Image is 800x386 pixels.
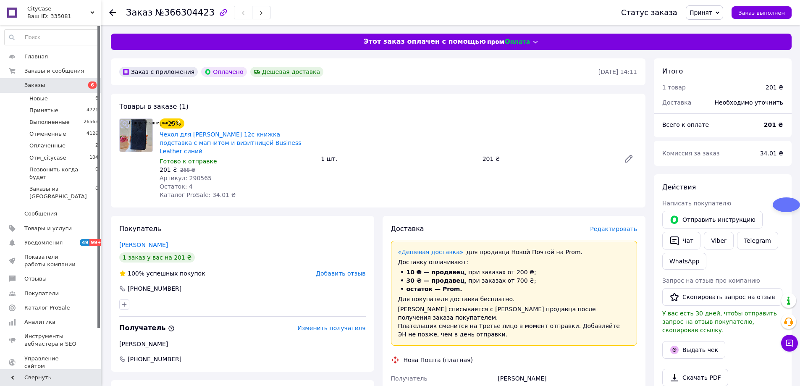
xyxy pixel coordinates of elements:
[27,5,90,13] span: CityCase
[201,67,247,77] div: Оплачено
[662,277,760,284] span: Запрос на отзыв про компанию
[620,150,637,167] a: Редактировать
[24,304,70,312] span: Каталог ProSale
[662,121,709,128] span: Всего к оплате
[250,67,324,77] div: Дешевая доставка
[364,37,486,47] span: Этот заказ оплачен с помощью
[160,131,301,155] a: Чехол для [PERSON_NAME] 12c книжка подставка с магнитом и визитницей Business Leather синий
[160,192,236,198] span: Каталог ProSale: 34.01 ₴
[87,130,98,138] span: 4126
[119,225,161,233] span: Покупатель
[24,53,48,60] span: Главная
[662,310,777,333] span: У вас есть 30 дней, чтобы отправить запрос на отзыв покупателю, скопировав ссылку.
[760,150,783,157] span: 34.01 ₴
[160,183,193,190] span: Остаток: 4
[127,355,182,363] span: [PHONE_NUMBER]
[119,102,189,110] span: Товары в заказе (1)
[89,239,103,246] span: 99+
[120,119,152,152] img: Чехол для xiaomi redmi 12c книжка подставка с магнитом и визитницей Business Leather синий
[119,269,205,278] div: успешных покупок
[128,270,144,277] span: 100%
[621,8,677,17] div: Статус заказа
[160,175,212,181] span: Артикул: 290565
[5,30,99,45] input: Поиск
[29,95,48,102] span: Новые
[24,318,55,326] span: Аналитика
[27,13,101,20] div: Ваш ID: 335081
[89,154,98,162] span: 104
[662,200,731,207] span: Написать покупателю
[24,290,59,297] span: Покупатели
[662,211,763,228] button: Отправить инструкцию
[398,248,630,256] div: для продавца Новой Почтой на Prom.
[95,166,98,181] span: 0
[316,270,365,277] span: Добавить отзыв
[662,150,720,157] span: Комиссия за заказ
[398,295,630,303] div: Для покупателя доставка бесплатно.
[496,371,639,386] div: [PERSON_NAME]
[29,107,58,114] span: Принятые
[109,8,116,17] div: Вернуться назад
[178,120,180,124] img: Sc04c7ecdac3c49e6a1b19c987a4e3931O.png
[29,130,66,138] span: Отмененные
[29,166,95,181] span: Позвонить когда будет
[398,305,630,339] div: [PERSON_NAME] списывается с [PERSON_NAME] продавца после получения заказа покупателем. Плательщик...
[391,225,424,233] span: Доставка
[662,253,706,270] a: WhatsApp
[24,67,84,75] span: Заказы и сообщения
[84,118,98,126] span: 26568
[732,6,792,19] button: Заказ выполнен
[160,118,184,129] div: −25%
[95,95,98,102] span: 6
[662,341,725,359] button: Выдать чек
[119,67,198,77] div: Заказ с приложения
[662,67,683,75] span: Итого
[119,242,168,248] a: [PERSON_NAME]
[87,107,98,114] span: 4721
[662,288,782,306] button: Скопировать запрос на отзыв
[407,286,462,292] span: остаток — Prom.
[119,252,195,263] div: 1 заказ у вас на 201 ₴
[80,239,89,246] span: 49
[126,8,152,18] span: Заказ
[662,183,696,191] span: Действия
[764,121,783,128] b: 201 ₴
[129,120,178,128] span: Compare same products
[479,153,617,165] div: 201 ₴
[598,68,637,75] time: [DATE] 14:11
[24,225,72,232] span: Товары и услуги
[590,226,637,232] span: Редактировать
[155,8,215,18] span: №366304423
[24,275,47,283] span: Отзывы
[407,277,465,284] span: 30 ₴ — продавец
[398,276,630,285] li: , при заказах от 700 ₴;
[24,253,78,268] span: Показатели работы компании
[781,335,798,352] button: Чат с покупателем
[160,166,177,173] span: 201 ₴
[401,356,475,364] div: Нова Пошта (платная)
[127,284,182,293] div: [PHONE_NUMBER]
[662,232,700,249] button: Чат
[737,232,778,249] a: Telegram
[317,153,479,165] div: 1 шт.
[88,81,97,89] span: 6
[29,154,66,162] span: Отм_citycase
[95,142,98,150] span: 2
[29,142,66,150] span: Оплаченные
[398,268,630,276] li: , при заказах от 200 ₴;
[160,158,217,165] span: Готово к отправке
[690,9,712,16] span: Принят
[398,249,464,255] a: «Дешевая доставка»
[24,210,57,218] span: Сообщения
[119,340,366,348] div: [PERSON_NAME]
[766,83,783,92] div: 201 ₴
[738,10,785,16] span: Заказ выполнен
[24,81,45,89] span: Заказы
[391,375,428,382] span: Получатель
[24,239,63,247] span: Уведомления
[407,269,465,276] span: 10 ₴ — продавец
[180,167,195,173] span: 268 ₴
[24,333,78,348] span: Инструменты вебмастера и SEO
[297,325,365,331] span: Изменить получателя
[29,185,95,200] span: Заказы из [GEOGRAPHIC_DATA]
